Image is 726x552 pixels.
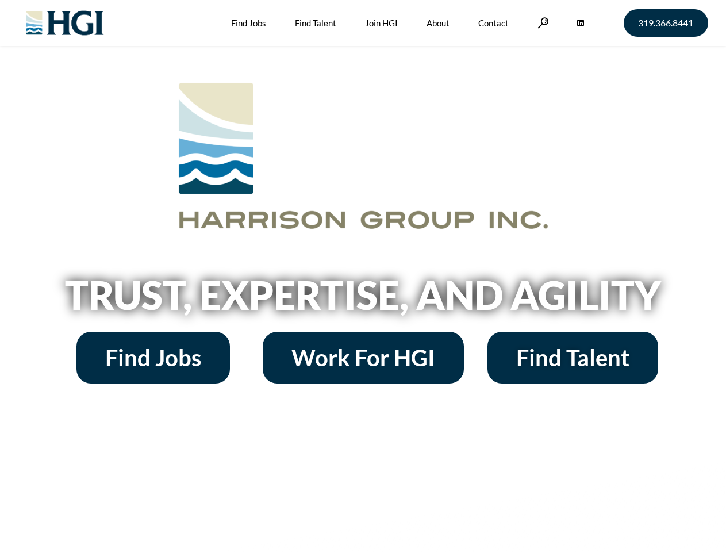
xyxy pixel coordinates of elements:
span: Find Talent [516,346,629,369]
a: 319.366.8441 [624,9,708,37]
a: Search [537,17,549,28]
a: Find Talent [487,332,658,384]
span: Work For HGI [291,346,435,369]
a: Find Jobs [76,332,230,384]
span: 319.366.8441 [638,18,693,28]
span: Find Jobs [105,346,201,369]
h2: Trust, Expertise, and Agility [36,275,691,315]
a: Work For HGI [263,332,464,384]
